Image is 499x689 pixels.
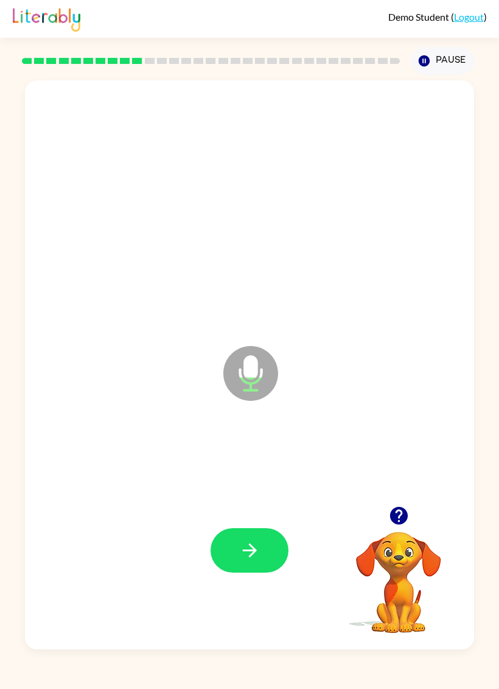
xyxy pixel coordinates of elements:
a: Logout [454,11,484,23]
span: Demo Student [388,11,451,23]
img: Literably [13,5,80,32]
button: Pause [411,47,474,75]
div: ( ) [388,11,487,23]
video: Your browser must support playing .mp4 files to use Literably. Please try using another browser. [338,513,459,635]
